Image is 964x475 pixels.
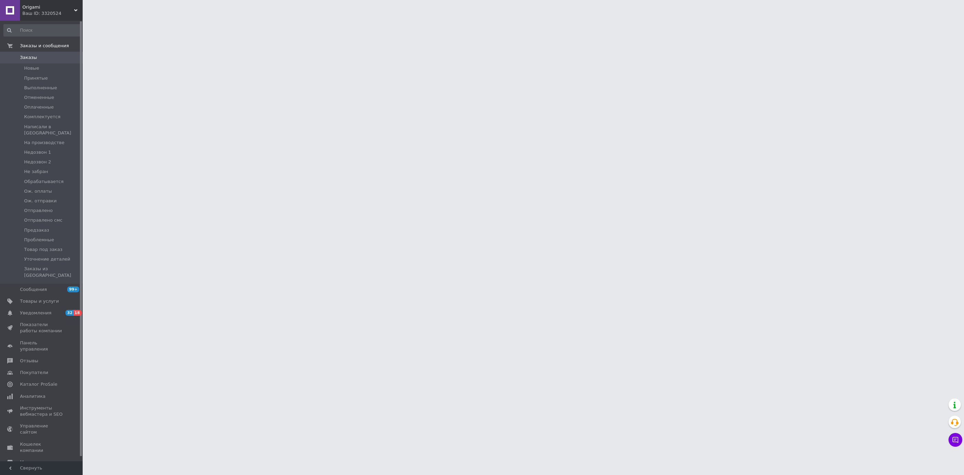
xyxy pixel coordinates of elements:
[24,179,63,185] span: Обрабатывается
[3,24,81,37] input: Поиск
[24,65,39,71] span: Новые
[24,75,48,81] span: Принятые
[24,198,56,204] span: Ож. отправки
[24,237,54,243] span: Проблемные
[20,310,51,316] span: Уведомления
[24,217,62,223] span: Отправлено смс
[24,256,70,262] span: Уточнение деталей
[20,286,47,293] span: Сообщения
[24,140,64,146] span: На производстве
[20,340,64,352] span: Панель управления
[24,227,49,233] span: Предзаказ
[65,310,73,316] span: 32
[20,54,37,61] span: Заказы
[24,208,53,214] span: Отправлено
[20,43,69,49] span: Заказы и сообщения
[67,286,79,292] span: 99+
[24,169,48,175] span: Не забран
[24,149,51,155] span: Недозвон 1
[24,246,62,253] span: Товар под заказ
[73,310,81,316] span: 18
[24,104,54,110] span: Оплаченные
[20,381,57,387] span: Каталог ProSale
[24,159,51,165] span: Недозвон 2
[20,358,38,364] span: Отзывы
[20,393,45,400] span: Аналитика
[22,10,83,17] div: Ваш ID: 3320524
[24,114,60,120] span: Комплектуется
[20,459,38,465] span: Маркет
[24,266,81,278] span: Заказы из [GEOGRAPHIC_DATA]
[20,370,48,376] span: Покупатели
[20,322,64,334] span: Показатели работы компании
[20,441,64,454] span: Кошелек компании
[949,433,962,447] button: Чат с покупателем
[20,298,59,304] span: Товары и услуги
[20,405,64,417] span: Инструменты вебмастера и SEO
[24,188,52,194] span: Ож. оплаты
[24,94,54,101] span: Отмененные
[24,124,81,136] span: Написали в [GEOGRAPHIC_DATA]
[22,4,74,10] span: Origami
[20,423,64,435] span: Управление сайтом
[24,85,57,91] span: Выполненные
